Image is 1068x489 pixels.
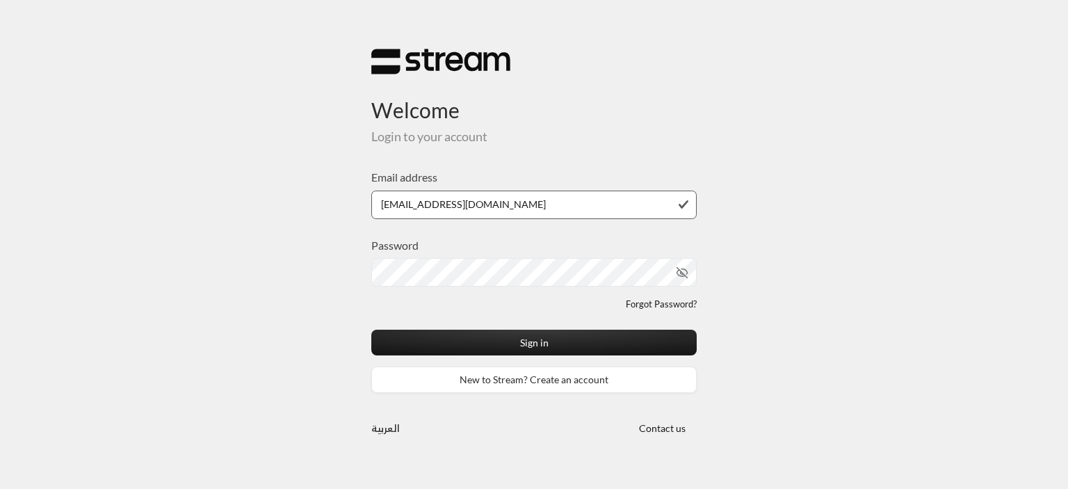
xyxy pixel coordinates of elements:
[371,75,697,123] h3: Welcome
[670,261,694,284] button: toggle password visibility
[371,191,697,219] input: Type your email here
[371,237,419,254] label: Password
[371,367,697,392] a: New to Stream? Create an account
[626,298,697,312] a: Forgot Password?
[371,169,437,186] label: Email address
[371,48,510,75] img: Stream Logo
[627,422,697,434] a: Contact us
[371,415,400,441] a: العربية
[627,415,697,441] button: Contact us
[371,129,697,145] h5: Login to your account
[371,330,697,355] button: Sign in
